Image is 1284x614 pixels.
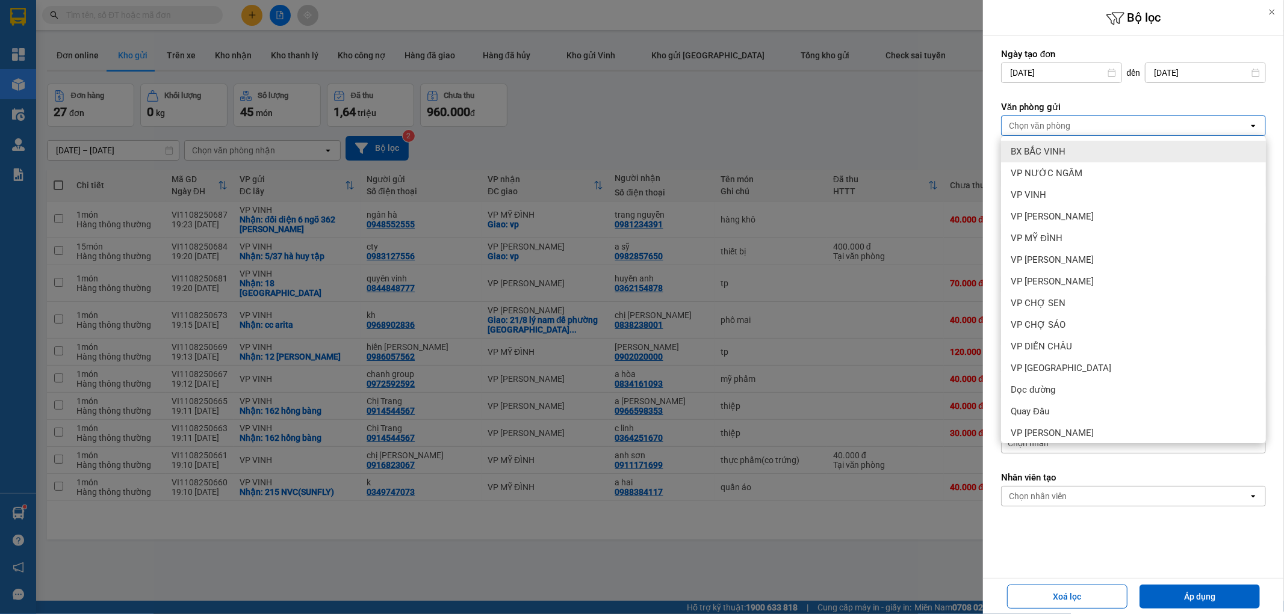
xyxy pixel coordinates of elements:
[1146,63,1265,82] input: Select a date.
[1011,405,1049,417] span: Quay Đầu
[1009,490,1067,502] div: Chọn nhân viên
[1011,189,1046,201] span: VP VINH
[1011,319,1065,331] span: VP CHỢ SÁO
[1011,427,1094,439] span: VP [PERSON_NAME]
[1001,101,1266,113] label: Văn phòng gửi
[1009,120,1070,132] div: Chọn văn phòng
[1002,63,1121,82] input: Select a date.
[1001,48,1266,60] label: Ngày tạo đơn
[1011,384,1055,396] span: Dọc đường
[1001,471,1266,484] label: Nhân viên tạo
[1248,121,1258,130] svg: open
[1011,340,1072,352] span: VP DIỄN CHÂU
[1011,254,1094,266] span: VP [PERSON_NAME]
[1001,136,1266,443] ul: Menu
[1011,146,1065,158] span: BX BẮC VINH
[1011,362,1111,374] span: VP [GEOGRAPHIC_DATA]
[983,9,1284,28] h6: Bộ lọc
[1011,297,1065,309] span: VP CHỢ SEN
[1007,585,1127,609] button: Xoá lọc
[1011,275,1094,287] span: VP [PERSON_NAME]
[1011,210,1094,223] span: VP [PERSON_NAME]
[1140,585,1260,609] button: Áp dụng
[1127,67,1141,79] span: đến
[1008,437,1049,449] span: Chọn nhãn
[1011,167,1082,179] span: VP NƯỚC NGẦM
[1248,491,1258,501] svg: open
[1011,232,1062,244] span: VP MỸ ĐÌNH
